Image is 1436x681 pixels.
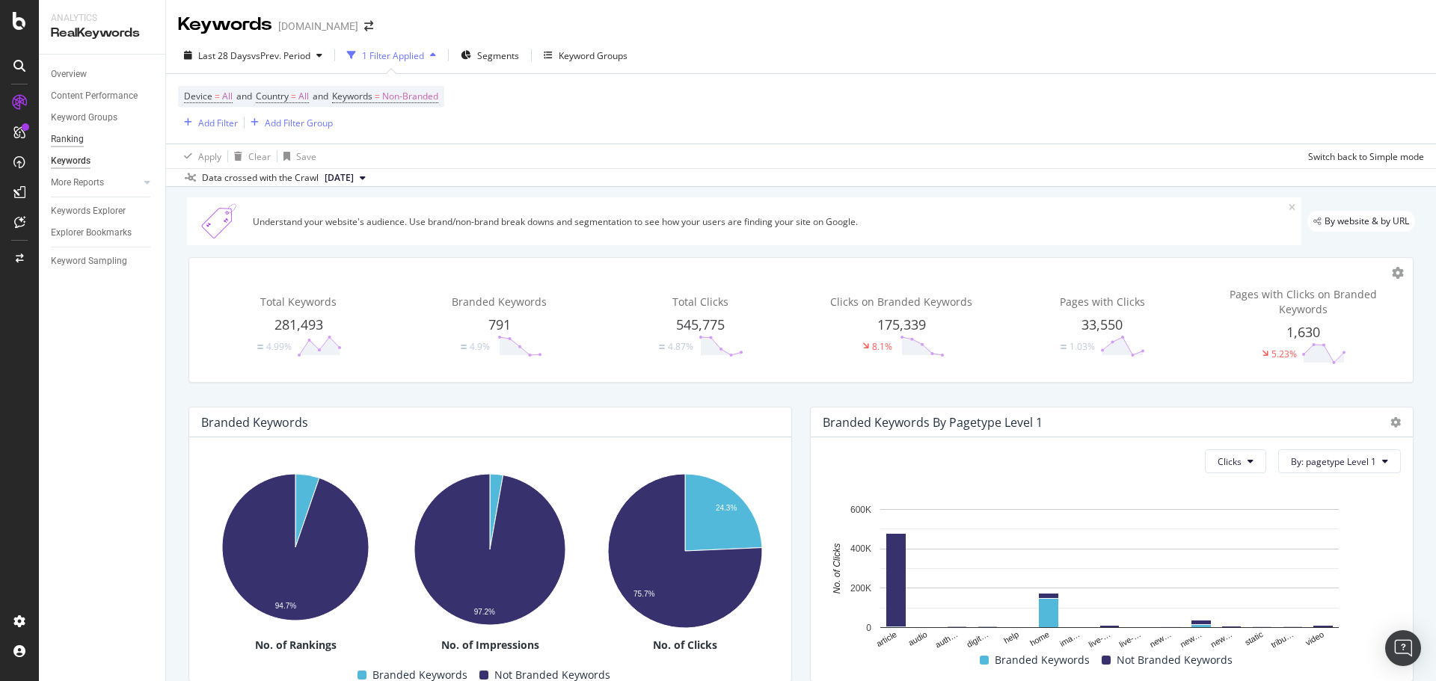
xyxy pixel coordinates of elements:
span: 281,493 [274,315,323,333]
div: More Reports [51,175,104,191]
button: Keyword Groups [538,43,633,67]
text: 600K [850,505,871,515]
div: No. of Impressions [396,638,584,653]
span: 791 [488,315,511,333]
a: Overview [51,67,155,82]
div: Apply [198,150,221,163]
a: Content Performance [51,88,155,104]
div: [DOMAIN_NAME] [278,19,358,34]
div: Keyword Groups [51,110,117,126]
a: Ranking [51,132,155,147]
text: help [1002,630,1020,646]
text: audio [906,630,928,648]
text: 97.2% [474,608,495,616]
text: static [1243,629,1265,647]
div: Save [296,150,316,163]
span: Pages with Clicks on Branded Keywords [1230,287,1377,316]
span: Total Clicks [672,295,728,309]
svg: A chart. [591,466,778,638]
button: Save [277,144,316,168]
div: Keywords Explorer [51,203,126,219]
text: article [874,630,897,649]
div: legacy label [1307,211,1415,232]
span: Total Keywords [260,295,337,309]
button: Add Filter [178,114,238,132]
div: Branded Keywords By pagetype Level 1 [823,415,1043,430]
div: 5.23% [1271,348,1297,360]
span: 175,339 [877,315,926,333]
div: 1 Filter Applied [362,49,424,62]
button: [DATE] [319,169,372,187]
img: Equal [1061,345,1067,349]
div: 8.1% [872,340,892,353]
div: Keywords [178,12,272,37]
div: Explorer Bookmarks [51,225,132,241]
div: Open Intercom Messenger [1385,630,1421,666]
button: Clear [228,144,271,168]
a: Keywords [51,153,155,169]
span: vs Prev. Period [251,49,310,62]
text: 24.3% [716,505,737,513]
a: More Reports [51,175,140,191]
button: Last 28 DaysvsPrev. Period [178,43,328,67]
svg: A chart. [396,466,583,635]
a: Keyword Groups [51,110,155,126]
span: All [298,86,309,107]
img: Equal [461,345,467,349]
div: Clear [248,150,271,163]
span: Branded Keywords [452,295,547,309]
img: Equal [659,345,665,349]
text: 94.7% [275,603,296,611]
div: Keyword Groups [559,49,628,62]
div: 4.9% [470,340,490,353]
span: By: pagetype Level 1 [1291,455,1376,468]
svg: A chart. [201,466,388,629]
button: Clicks [1205,449,1266,473]
div: Overview [51,67,87,82]
text: 200K [850,583,871,594]
div: Switch back to Simple mode [1308,150,1424,163]
span: and [313,90,328,102]
span: Country [256,90,289,102]
span: Clicks [1218,455,1242,468]
span: Last 28 Days [198,49,251,62]
div: Data crossed with the Crawl [202,171,319,185]
div: Add Filter Group [265,117,333,129]
span: Keywords [332,90,372,102]
img: Equal [257,345,263,349]
span: = [215,90,220,102]
span: 1,630 [1286,323,1320,341]
text: home [1028,630,1051,648]
text: No. of Clicks [832,543,842,594]
div: Content Performance [51,88,138,104]
button: Apply [178,144,221,168]
div: Analytics [51,12,153,25]
svg: A chart. [823,502,1396,650]
span: = [375,90,380,102]
button: By: pagetype Level 1 [1278,449,1401,473]
span: Clicks on Branded Keywords [830,295,972,309]
span: Branded Keywords [995,651,1090,669]
div: 1.03% [1070,340,1095,353]
span: Not Branded Keywords [1117,651,1233,669]
span: By website & by URL [1325,217,1409,226]
button: Segments [455,43,525,67]
span: Non-Branded [382,86,438,107]
div: Ranking [51,132,84,147]
div: RealKeywords [51,25,153,42]
button: Add Filter Group [245,114,333,132]
div: Branded Keywords [201,415,308,430]
span: and [236,90,252,102]
text: 0 [866,623,871,633]
span: = [291,90,296,102]
img: Xn5yXbTLC6GvtKIoinKAiP4Hm0QJ922KvQwAAAAASUVORK5CYII= [193,203,247,239]
span: Device [184,90,212,102]
span: All [222,86,233,107]
div: No. of Clicks [591,638,779,653]
a: Explorer Bookmarks [51,225,155,241]
div: Understand your website's audience. Use brand/non-brand break downs and segmentation to see how y... [253,215,1289,228]
button: Switch back to Simple mode [1302,144,1424,168]
a: Keywords Explorer [51,203,155,219]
